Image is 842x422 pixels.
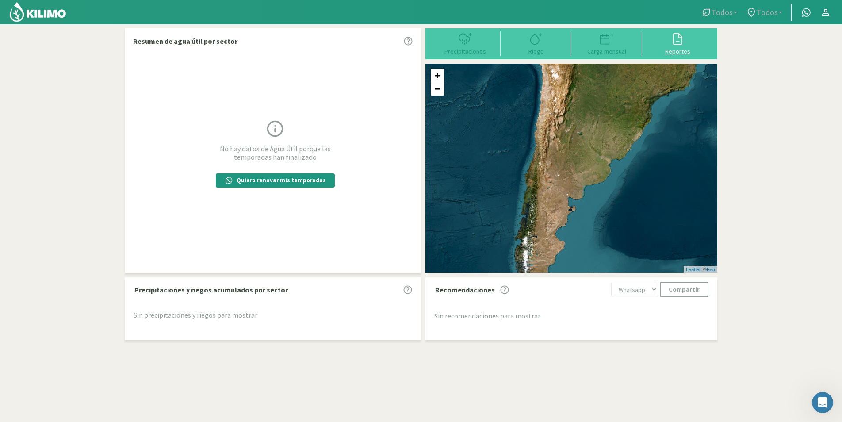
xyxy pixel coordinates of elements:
a: Leaflet [686,267,700,272]
div: Precipitaciones [432,48,498,54]
span: Todos [757,8,778,17]
a: Zoom in [431,69,444,82]
iframe: Intercom live chat [812,392,833,413]
button: Reportes [642,31,713,55]
button: Carga mensual [571,31,642,55]
a: Esri [707,267,715,272]
div: Reportes [645,48,710,54]
p: Recomendaciones [435,284,495,295]
p: Quiero renovar mis temporadas [237,176,326,185]
div: | © [684,266,717,273]
p: Resumen de agua útil por sector [133,36,237,46]
a: Zoom out [431,82,444,96]
div: Sin recomendaciones para mostrar [434,311,708,321]
button: Riego [501,31,571,55]
p: No hay datos de Agua Útil porque las temporadas han finalizado [204,145,346,161]
button: Precipitaciones [430,31,501,55]
h5: Sin precipitaciones y riegos para mostrar [134,311,412,319]
div: Carga mensual [574,48,639,54]
button: Quiero renovar mis temporadas [216,173,335,188]
p: Precipitaciones y riegos acumulados por sector [134,284,288,295]
img: Kilimo [9,1,67,23]
div: Riego [503,48,569,54]
span: Todos [712,8,733,17]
